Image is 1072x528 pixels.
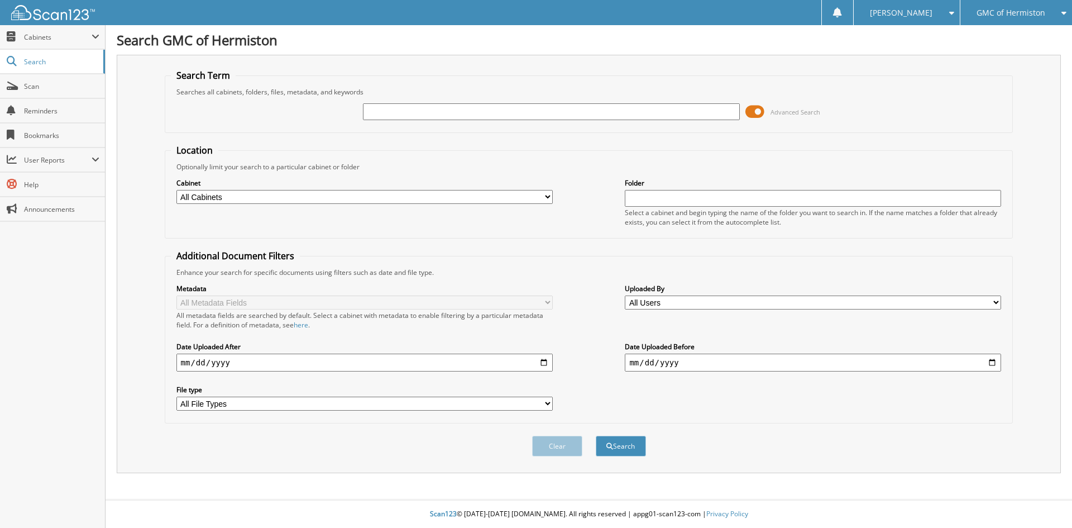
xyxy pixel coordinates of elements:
span: Advanced Search [770,108,820,116]
div: Select a cabinet and begin typing the name of the folder you want to search in. If the name match... [625,208,1001,227]
span: Reminders [24,106,99,116]
input: end [625,354,1001,372]
span: Announcements [24,204,99,214]
div: Optionally limit your search to a particular cabinet or folder [171,162,1007,172]
label: File type [176,385,553,394]
span: User Reports [24,155,92,165]
legend: Search Term [171,69,236,82]
button: Search [596,436,646,456]
a: Privacy Policy [706,509,748,519]
span: Scan123 [430,509,457,519]
h1: Search GMC of Hermiston [117,31,1061,49]
span: Cabinets [24,32,92,42]
label: Folder [625,178,1001,188]
button: Clear [532,436,582,456]
span: Help [24,180,99,189]
legend: Additional Document Filters [171,250,300,262]
span: [PERSON_NAME] [870,9,932,16]
label: Metadata [176,284,553,293]
label: Uploaded By [625,284,1001,293]
div: Searches all cabinets, folders, files, metadata, and keywords [171,87,1007,97]
label: Date Uploaded After [176,342,553,351]
legend: Location [171,144,218,156]
label: Date Uploaded Before [625,342,1001,351]
span: Search [24,57,98,66]
input: start [176,354,553,372]
span: Scan [24,82,99,91]
span: Bookmarks [24,131,99,140]
div: Enhance your search for specific documents using filters such as date and file type. [171,268,1007,277]
span: GMC of Hermiston [977,9,1045,16]
div: All metadata fields are searched by default. Select a cabinet with metadata to enable filtering b... [176,311,553,330]
img: scan123-logo-white.svg [11,5,95,20]
label: Cabinet [176,178,553,188]
a: here [294,320,308,330]
div: © [DATE]-[DATE] [DOMAIN_NAME]. All rights reserved | appg01-scan123-com | [106,501,1072,528]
